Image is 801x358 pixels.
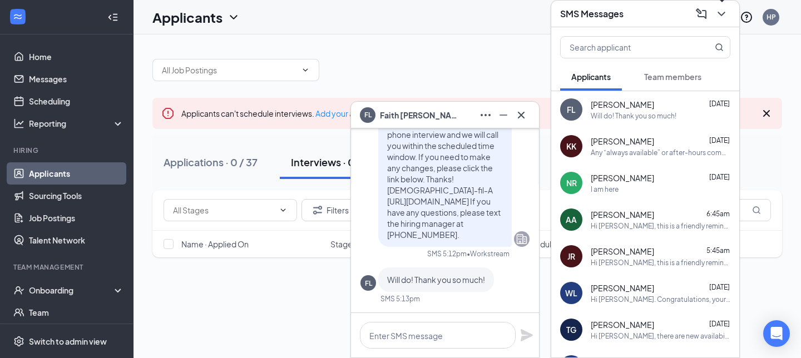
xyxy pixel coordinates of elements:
[512,106,530,124] button: Cross
[301,199,358,221] button: Filter Filters
[591,295,730,304] div: Hi [PERSON_NAME]. Congratulations, your phone interview with [DEMOGRAPHIC_DATA]-fil-A for Operati...
[495,106,512,124] button: Minimize
[515,108,528,122] svg: Cross
[752,206,761,215] svg: MagnifyingGlass
[644,72,701,82] span: Team members
[387,275,485,285] span: Will do! Thank you so much!
[29,118,125,129] div: Reporting
[591,221,730,231] div: Hi [PERSON_NAME], this is a friendly reminder. Your phone interview with [DEMOGRAPHIC_DATA]-fil-A...
[164,155,258,169] div: Applications · 0 / 37
[181,108,404,118] span: Applicants can't schedule interviews.
[709,283,730,291] span: [DATE]
[29,162,124,185] a: Applicants
[693,5,710,23] button: ComposeMessage
[315,108,404,118] a: Add your availability now
[760,107,773,120] svg: Cross
[467,249,510,258] span: • Workstream
[709,320,730,328] span: [DATE]
[591,319,654,330] span: [PERSON_NAME]
[695,7,708,21] svg: ComposeMessage
[29,46,124,68] a: Home
[29,185,124,207] a: Sourcing Tools
[567,104,576,115] div: FL
[591,185,619,194] div: I am here
[565,287,577,299] div: WL
[566,214,577,225] div: AA
[13,262,122,272] div: Team Management
[571,72,611,82] span: Applicants
[591,148,730,157] div: Any “always available” or after-hours communication expectations. What all is included in the job...
[566,141,576,152] div: KK
[709,100,730,108] span: [DATE]
[566,177,577,188] div: NR
[709,136,730,145] span: [DATE]
[715,43,724,52] svg: MagnifyingGlass
[107,12,118,23] svg: Collapse
[715,7,728,21] svg: ChevronDown
[591,111,676,121] div: Will do! Thank you so much!
[515,232,528,246] svg: Company
[279,206,288,215] svg: ChevronDown
[591,99,654,110] span: [PERSON_NAME]
[301,66,310,74] svg: ChevronDown
[311,203,324,217] svg: Filter
[591,136,654,147] span: [PERSON_NAME]
[227,11,240,24] svg: ChevronDown
[479,108,492,122] svg: Ellipses
[380,109,458,121] span: Faith [PERSON_NAME]
[29,336,107,347] div: Switch to admin view
[591,209,654,220] span: [PERSON_NAME]
[181,238,249,250] span: Name · Applied On
[162,64,296,76] input: All Job Postings
[291,155,376,169] div: Interviews · 0 / 64
[380,294,420,304] div: SMS 5:13pm
[477,106,495,124] button: Ellipses
[152,8,222,27] h1: Applicants
[29,301,124,324] a: Team
[13,118,24,129] svg: Analysis
[767,12,776,22] div: HP
[13,285,24,296] svg: UserCheck
[13,146,122,155] div: Hiring
[740,11,753,24] svg: QuestionInfo
[706,210,730,218] span: 6:45am
[497,108,510,122] svg: Minimize
[29,207,124,229] a: Job Postings
[29,285,115,296] div: Onboarding
[29,68,124,90] a: Messages
[591,331,730,341] div: Hi [PERSON_NAME], there are new availabilities for an interview. This is a reminder to schedule y...
[591,246,654,257] span: [PERSON_NAME]
[427,249,467,258] div: SMS 5:12pm
[591,172,654,183] span: [PERSON_NAME]
[713,5,730,23] button: ChevronDown
[330,238,353,250] span: Stage
[709,173,730,181] span: [DATE]
[520,329,533,342] svg: Plane
[561,37,693,58] input: Search applicant
[173,204,274,216] input: All Stages
[560,8,624,20] h3: SMS Messages
[566,324,576,335] div: TG
[591,282,654,294] span: [PERSON_NAME]
[12,11,23,22] svg: WorkstreamLogo
[567,251,575,262] div: JR
[161,107,175,120] svg: Error
[591,258,730,267] div: Hi [PERSON_NAME], this is a friendly reminder. Your phone interview with [DEMOGRAPHIC_DATA]-fil-A...
[13,336,24,347] svg: Settings
[706,246,730,255] span: 5:45am
[365,279,372,288] div: FL
[29,90,124,112] a: Scheduling
[29,229,124,251] a: Talent Network
[763,320,790,347] div: Open Intercom Messenger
